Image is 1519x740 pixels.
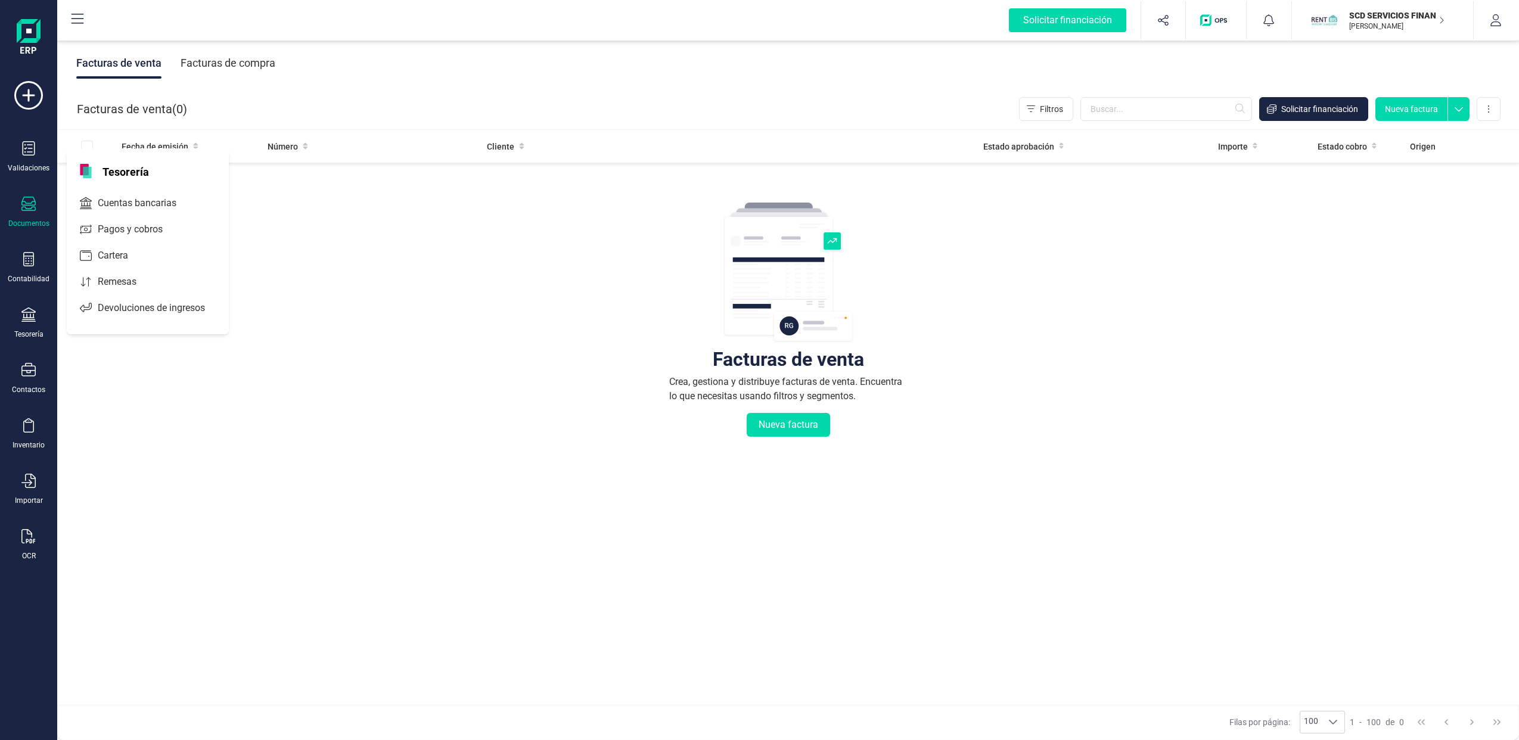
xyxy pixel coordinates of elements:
div: OCR [22,551,36,561]
div: Inventario [13,440,45,450]
span: Solicitar financiación [1281,103,1358,115]
span: Devoluciones de ingresos [93,301,226,315]
span: Cartera [93,248,150,263]
span: 0 [1399,716,1404,728]
div: Validaciones [8,163,49,173]
span: 100 [1366,716,1381,728]
button: Solicitar financiación [1259,97,1368,121]
span: Cuentas bancarias [93,196,198,210]
span: 100 [1300,711,1322,733]
div: Facturas de compra [181,48,275,79]
button: Filtros [1019,97,1073,121]
button: Next Page [1461,711,1483,733]
p: SCD SERVICIOS FINANCIEROS SL [1349,10,1445,21]
img: Logo Finanedi [17,19,41,57]
div: Importar [15,496,43,505]
span: Estado cobro [1318,141,1367,153]
span: Estado aprobación [983,141,1054,153]
img: SC [1311,7,1337,33]
button: SCSCD SERVICIOS FINANCIEROS SL[PERSON_NAME] [1306,1,1459,39]
div: Filas por página: [1229,711,1345,733]
span: 1 [1350,716,1355,728]
button: First Page [1410,711,1433,733]
button: Solicitar financiación [995,1,1141,39]
img: Logo de OPS [1200,14,1232,26]
img: img-empty-table.svg [723,201,854,344]
span: Filtros [1040,103,1063,115]
div: Solicitar financiación [1009,8,1126,32]
span: Cliente [487,141,514,153]
span: Fecha de emisión [122,141,188,153]
button: Last Page [1486,711,1508,733]
p: [PERSON_NAME] [1349,21,1445,31]
div: Contactos [12,385,45,394]
span: Remesas [93,275,158,289]
div: Documentos [8,219,49,228]
div: Facturas de venta [713,353,864,365]
span: Pagos y cobros [93,222,184,237]
div: - [1350,716,1404,728]
span: Importe [1218,141,1248,153]
div: Facturas de venta ( ) [77,97,187,121]
div: Crea, gestiona y distribuye facturas de venta. Encuentra lo que necesitas usando filtros y segmen... [669,375,908,403]
span: 0 [176,101,183,117]
button: Previous Page [1435,711,1458,733]
button: Nueva factura [1375,97,1447,121]
span: Origen [1410,141,1436,153]
div: Contabilidad [8,274,49,284]
input: Buscar... [1080,97,1252,121]
span: Número [268,141,298,153]
span: Tesorería [95,164,156,178]
div: Facturas de venta [76,48,161,79]
button: Logo de OPS [1193,1,1239,39]
button: Nueva factura [747,413,830,437]
div: Tesorería [14,329,44,339]
span: de [1386,716,1394,728]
